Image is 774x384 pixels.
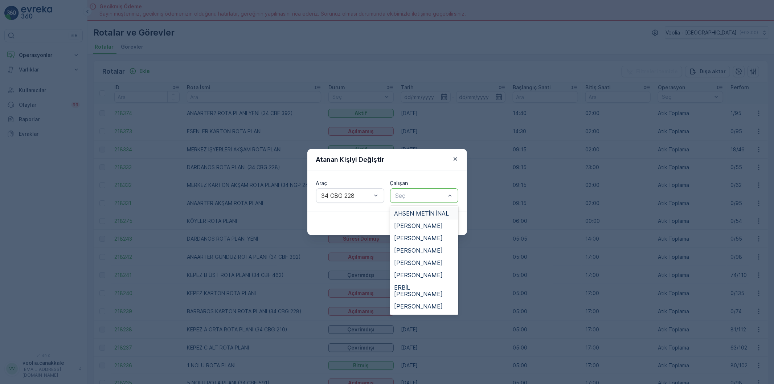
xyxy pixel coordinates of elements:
span: [PERSON_NAME] [394,272,443,278]
label: Çalışan [390,180,408,186]
span: [PERSON_NAME] [394,260,443,266]
span: [PERSON_NAME] [394,235,443,241]
span: [PERSON_NAME] [394,303,443,310]
span: [PERSON_NAME] [394,222,443,229]
span: ERBİL [PERSON_NAME] [394,284,454,297]
span: AHSEN METİN İNAL [394,210,449,217]
label: Araç [316,180,327,186]
p: Seç [396,191,446,200]
p: Atanan Kişiyi Değiştir [316,155,385,165]
span: [PERSON_NAME] [394,247,443,254]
